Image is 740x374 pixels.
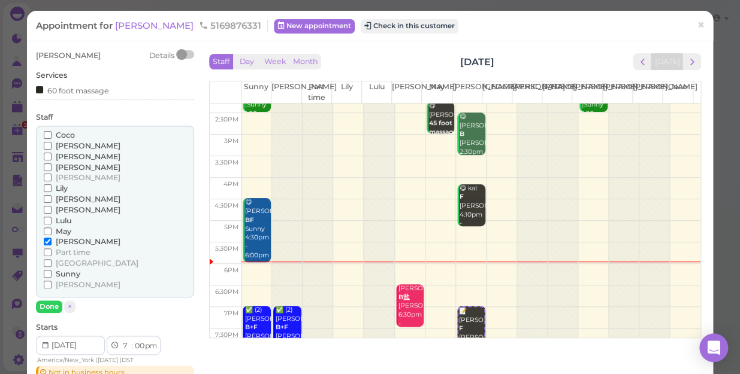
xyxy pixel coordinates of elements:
[56,259,138,267] span: [GEOGRAPHIC_DATA]
[633,53,651,69] button: prev
[245,323,258,331] b: B+F
[224,309,238,317] span: 7pm
[215,115,238,123] span: 2:30pm
[36,70,67,81] label: Services
[699,333,728,362] div: Open Intercom Messenger
[56,248,90,257] span: Part time
[149,50,174,61] div: Details
[68,302,72,311] span: ×
[56,216,71,225] span: Lulu
[56,237,120,246] span: [PERSON_NAME]
[224,223,238,231] span: 5pm
[215,202,238,209] span: 4:30pm
[56,184,68,193] span: Lily
[215,288,238,296] span: 6:30pm
[482,81,512,103] th: [GEOGRAPHIC_DATA]
[44,217,52,224] input: Lulu
[56,130,75,139] span: Coco
[44,184,52,192] input: Lily
[56,194,120,203] span: [PERSON_NAME]
[44,238,52,245] input: [PERSON_NAME]
[244,198,271,260] div: 😋 [PERSON_NAME] Sunny 4:30pm - 6:00pm
[56,227,71,236] span: May
[289,54,321,70] button: Month
[56,152,120,161] span: [PERSON_NAME]
[651,53,683,69] button: [DATE]
[301,81,331,103] th: Part time
[274,19,355,34] a: New appointment
[398,284,424,337] div: [PERSON_NAME] [PERSON_NAME] 6:30pm - 7:30pm
[460,130,464,138] b: B
[44,163,52,171] input: [PERSON_NAME]
[331,81,361,103] th: Lily
[215,331,238,339] span: 7:30pm
[232,54,261,70] button: Day
[215,159,238,166] span: 3:30pm
[56,141,120,150] span: [PERSON_NAME]
[697,17,705,34] span: ×
[215,245,238,253] span: 5:30pm
[56,163,120,172] span: [PERSON_NAME]
[36,112,53,123] label: Staff
[56,269,80,278] span: Sunny
[56,173,120,182] span: [PERSON_NAME]
[56,205,120,214] span: [PERSON_NAME]
[632,81,662,103] th: [PERSON_NAME]
[44,259,52,267] input: [GEOGRAPHIC_DATA]
[115,20,196,31] a: [PERSON_NAME]
[361,81,391,103] th: Lulu
[459,112,485,174] div: 😋 [PERSON_NAME] [PERSON_NAME] 2:30pm - 3:30pm
[512,81,542,103] th: [PERSON_NAME]
[271,81,301,103] th: [PERSON_NAME]
[572,81,602,103] th: [PERSON_NAME]
[56,280,120,289] span: [PERSON_NAME]
[44,206,52,214] input: [PERSON_NAME]
[398,293,410,301] b: B盐
[459,184,485,237] div: 😋 kat [PERSON_NAME] 4:10pm - 5:10pm
[690,11,712,39] a: ×
[542,81,572,103] th: [PERSON_NAME]
[44,142,52,150] input: [PERSON_NAME]
[223,180,238,188] span: 4pm
[44,270,52,278] input: Sunny
[37,356,94,364] span: America/New_York
[276,323,288,331] b: B+F
[460,55,494,69] h2: [DATE]
[209,54,233,70] button: Staff
[44,131,52,139] input: Coco
[602,81,632,103] th: [PERSON_NAME]
[275,306,301,367] div: ✅ (2) [PERSON_NAME] [PERSON_NAME]|Sunny 7:00pm - 8:00pm
[361,19,458,34] button: Check in this customer
[36,300,62,313] button: Done
[662,81,692,103] th: Coco
[245,216,254,224] b: BF
[682,53,701,69] button: next
[36,322,58,333] label: Starts
[36,51,101,60] span: [PERSON_NAME]
[36,355,170,366] div: | |
[44,227,52,235] input: May
[392,81,422,103] th: [PERSON_NAME]
[36,84,109,96] div: 60 foot massage
[460,193,464,200] b: F
[459,324,463,332] b: F
[44,195,52,203] input: [PERSON_NAME]
[452,81,482,103] th: [PERSON_NAME]
[224,266,238,274] span: 6pm
[122,356,134,364] span: DST
[64,300,75,313] button: ×
[44,153,52,160] input: [PERSON_NAME]
[422,81,452,103] th: May
[244,306,271,367] div: ✅ (2) [PERSON_NAME] [PERSON_NAME]|Sunny 7:00pm - 8:00pm
[224,137,238,145] span: 3pm
[44,174,52,181] input: [PERSON_NAME]
[199,20,261,31] span: 5169876331
[44,281,52,288] input: [PERSON_NAME]
[241,81,271,103] th: Sunny
[429,119,457,136] b: 45 foot massage
[98,356,118,364] span: [DATE]
[36,20,268,32] div: Appointment for
[261,54,290,70] button: Week
[44,248,52,256] input: Part time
